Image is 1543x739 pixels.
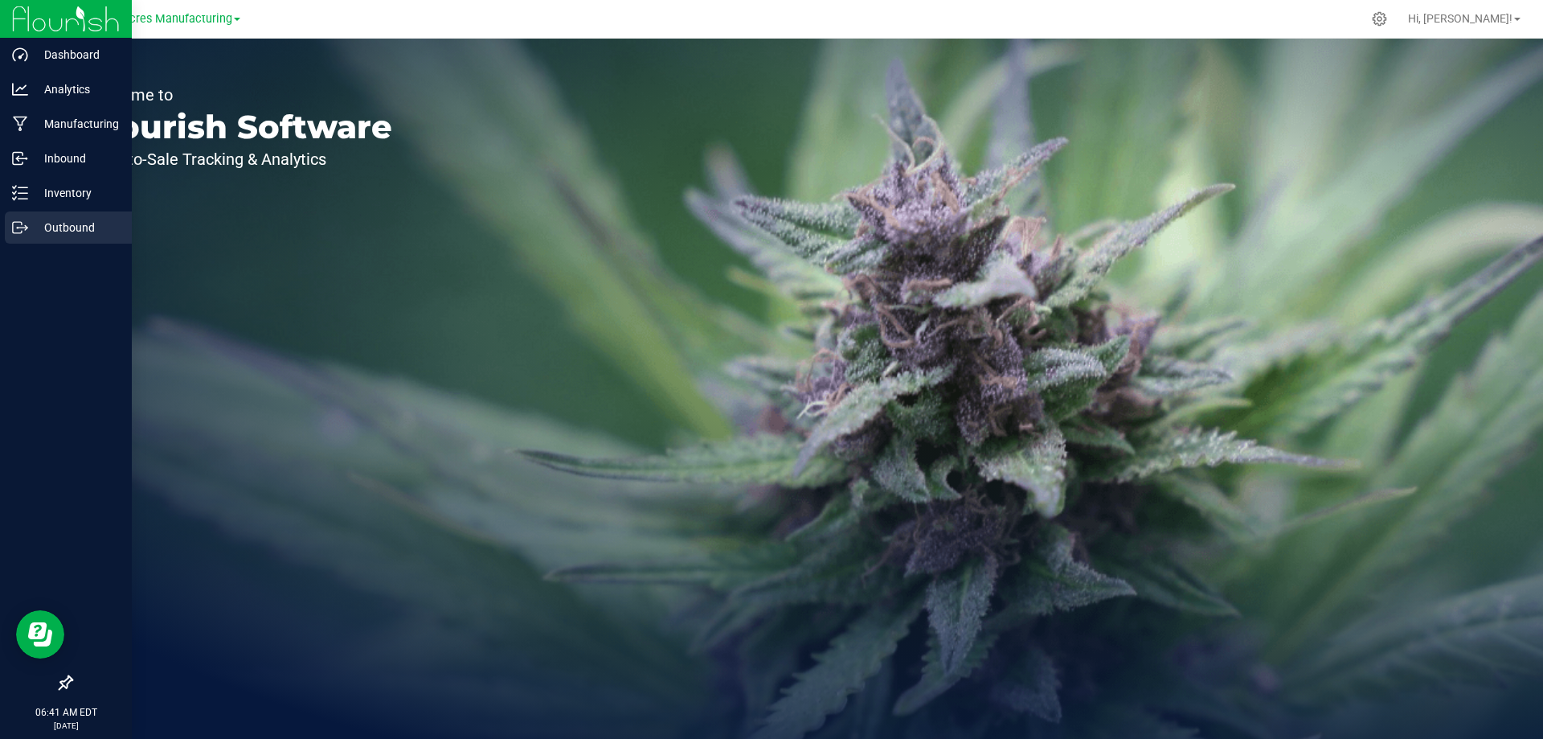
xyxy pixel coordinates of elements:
[12,116,28,132] inline-svg: Manufacturing
[16,610,64,659] iframe: Resource center
[12,81,28,97] inline-svg: Analytics
[12,150,28,166] inline-svg: Inbound
[7,720,125,732] p: [DATE]
[87,111,392,143] p: Flourish Software
[88,12,232,26] span: Green Acres Manufacturing
[1369,11,1390,27] div: Manage settings
[28,149,125,168] p: Inbound
[28,183,125,203] p: Inventory
[1408,12,1512,25] span: Hi, [PERSON_NAME]!
[12,185,28,201] inline-svg: Inventory
[87,87,392,103] p: Welcome to
[28,114,125,133] p: Manufacturing
[28,80,125,99] p: Analytics
[87,151,392,167] p: Seed-to-Sale Tracking & Analytics
[28,45,125,64] p: Dashboard
[28,218,125,237] p: Outbound
[7,705,125,720] p: 06:41 AM EDT
[12,47,28,63] inline-svg: Dashboard
[12,220,28,236] inline-svg: Outbound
